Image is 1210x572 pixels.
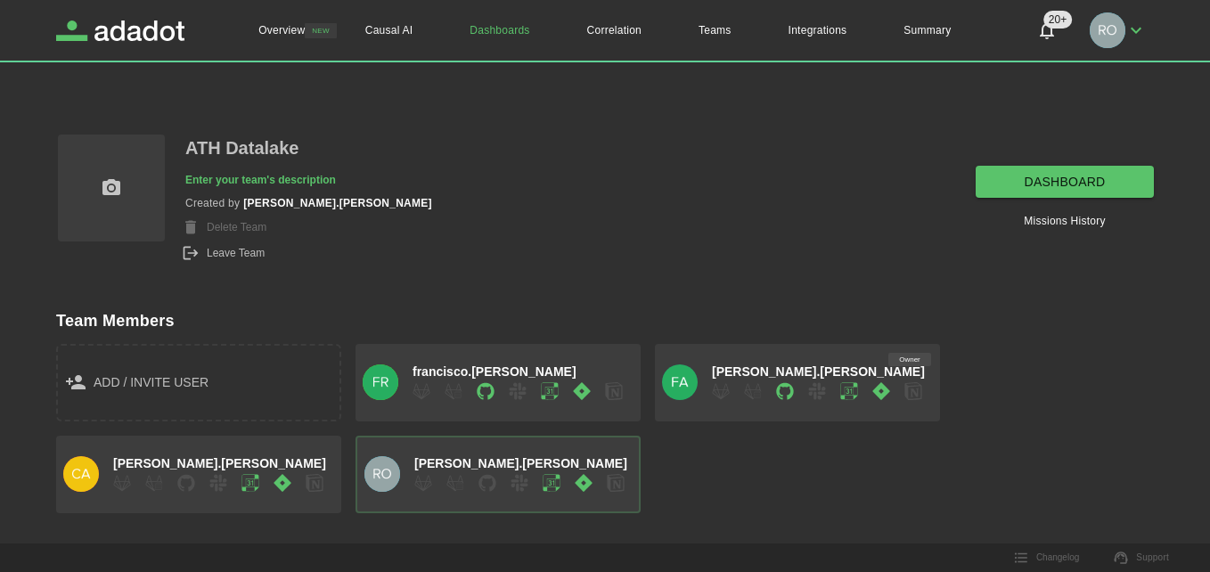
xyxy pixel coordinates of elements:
a: dashboard [976,166,1154,199]
button: Notifications [1026,9,1068,52]
button: Leave Team [185,244,265,263]
img: rolando.sisco [364,456,400,492]
button: rolando.sisco [1083,7,1154,53]
span: Created by [185,197,240,211]
button: Enter your team's description [185,171,336,190]
button: rolando.sisco[PERSON_NAME].[PERSON_NAME] [356,436,641,513]
h2: Team Members [56,312,1154,331]
span: francisco.[PERSON_NAME] [413,364,576,379]
h3: [PERSON_NAME].[PERSON_NAME] [243,197,431,211]
a: Support [1104,544,1180,571]
img: fabiola.dominguez [662,364,698,400]
div: Only Team Owners can perform this action [185,218,432,237]
button: Changelog [1004,544,1090,571]
span: 20+ [1043,11,1072,29]
button: add / invite user [56,344,341,421]
span: add / invite user [94,372,208,394]
button: Ownerfabiola.dominguez[PERSON_NAME].[PERSON_NAME] [655,344,940,421]
span: [PERSON_NAME].[PERSON_NAME] [113,456,326,470]
img: carlos.gaona [63,456,99,492]
div: Owner [888,353,931,366]
span: [PERSON_NAME].[PERSON_NAME] [712,364,925,379]
button: ATH Datalake [185,133,298,164]
a: Adadot Homepage [56,20,184,41]
img: francisco.munoz [363,364,398,400]
button: francisco.munozfrancisco.[PERSON_NAME] [356,344,641,421]
button: carlos.gaona[PERSON_NAME].[PERSON_NAME] [56,436,341,513]
img: rolando.sisco [1090,12,1125,48]
span: [PERSON_NAME].[PERSON_NAME] [414,456,627,470]
a: Missions History [1024,212,1105,230]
